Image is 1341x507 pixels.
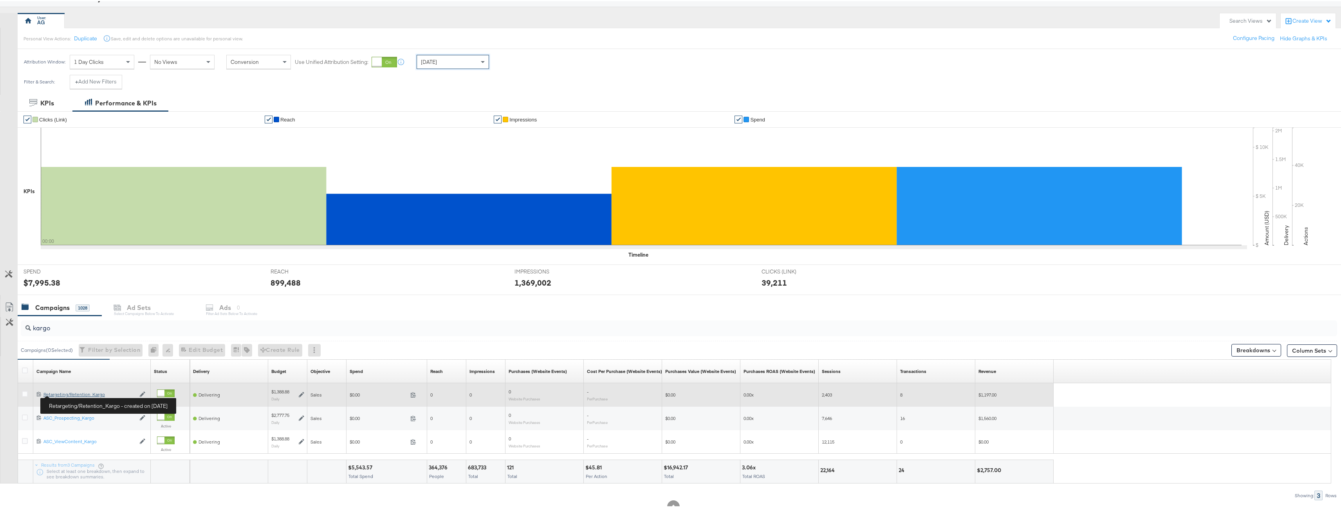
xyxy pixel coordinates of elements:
a: ASC_ViewContent_Kargo [43,437,135,444]
div: Purchases ROAS (Website Events) [744,367,815,373]
span: 12,115 [822,438,834,444]
a: The total amount spent to date. [350,367,363,373]
a: ✔ [494,114,502,122]
div: 24 [899,465,907,473]
label: Active [157,446,175,451]
span: Impressions [509,116,537,121]
span: Sales [310,391,322,397]
div: Cost Per Purchase (Website Events) [587,367,662,373]
div: $5,543.57 [348,463,375,470]
div: $2,757.00 [977,465,1003,473]
div: KPIs [23,187,35,194]
a: Retargeting/Retention_Kargo [43,390,135,397]
div: Delivery [193,367,209,373]
span: REACH [271,267,329,274]
span: 0 [430,414,433,420]
span: 0 [430,438,433,444]
a: ASC_Prospecting_Kargo [43,414,135,420]
sub: Daily [271,442,280,447]
label: Active [157,399,175,404]
div: Create View [1292,16,1332,24]
a: Your campaign's objective. [310,367,330,373]
span: Clicks (Link) [39,116,67,121]
span: - [587,435,588,440]
div: $16,942.17 [664,463,690,470]
div: 899,488 [271,276,301,287]
span: - [587,387,588,393]
span: $1,560.00 [978,414,996,420]
span: Delivering [199,391,220,397]
span: CLICKS (LINK) [762,267,820,274]
span: Total [468,472,478,478]
span: Total [664,472,674,478]
div: 1028 [76,303,90,310]
div: $1,388.88 [271,387,289,394]
span: 0.00x [744,414,754,420]
span: Sales [310,438,322,444]
span: Delivering [199,414,220,420]
span: Per Action [586,472,607,478]
div: Reach [430,367,443,373]
div: $1,388.88 [271,435,289,441]
div: AG [37,18,45,25]
span: Total Spend [348,472,373,478]
button: Hide Graphs & KPIs [1280,34,1327,41]
div: $2,777.75 [271,411,289,417]
div: 683,733 [468,463,489,470]
div: $7,995.38 [23,276,60,287]
div: Timeline [628,250,648,257]
a: The maximum amount you're willing to spend on your ads, on average each day or over the lifetime ... [271,367,286,373]
div: ASC_ViewContent_Kargo [43,437,135,444]
div: 121 [507,463,516,470]
span: Reach [280,116,295,121]
span: 0.00x [744,391,754,397]
span: SPEND [23,267,82,274]
span: $0.00 [350,438,407,444]
a: The number of times your ad was served. On mobile apps an ad is counted as served the first time ... [469,367,495,373]
sub: Website Purchases [509,442,540,447]
div: Performance & KPIs [95,98,157,107]
div: 1,369,002 [514,276,551,287]
label: Use Unified Attribution Setting: [295,57,368,65]
div: Rows [1325,492,1337,497]
a: Shows the current state of your Ad Campaign. [154,367,167,373]
button: Configure Pacing [1227,30,1280,44]
div: Campaign Name [36,367,71,373]
span: 0 [509,387,511,393]
button: +Add New Filters [70,74,122,88]
button: Column Sets [1287,343,1337,356]
a: Reflects the ability of your Ad Campaign to achieve delivery based on ad states, schedule and bud... [193,367,209,373]
span: Conversion [231,57,259,64]
text: Actions [1302,226,1309,244]
a: Your campaign name. [36,367,71,373]
span: $1,197.00 [978,391,996,397]
span: $0.00 [665,414,675,420]
span: 8 [900,391,902,397]
span: 1 Day Clicks [74,57,104,64]
span: 0 [469,438,472,444]
div: Purchases Value (Website Events) [665,367,736,373]
div: 3 [1314,489,1323,499]
text: Amount (USD) [1263,210,1270,244]
span: $0.00 [978,438,989,444]
span: 0 [509,435,511,440]
label: Active [157,422,175,427]
div: Spend [350,367,363,373]
span: 16 [900,414,905,420]
a: ✔ [265,114,273,122]
span: 0 [430,391,433,397]
a: The number of times a purchase was made tracked by your Custom Audience pixel on your website aft... [509,367,567,373]
span: $0.00 [350,391,407,397]
span: IMPRESSIONS [514,267,573,274]
a: ✔ [23,114,31,122]
a: ✔ [735,114,742,122]
div: Attribution Window: [23,58,66,63]
div: 3.06x [742,463,758,470]
span: 0 [469,414,472,420]
a: The number of people your ad was served to. [430,367,443,373]
span: $0.00 [350,414,407,420]
text: Delivery [1283,224,1290,244]
sub: Per Purchase [587,395,608,400]
span: Delivering [199,438,220,444]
